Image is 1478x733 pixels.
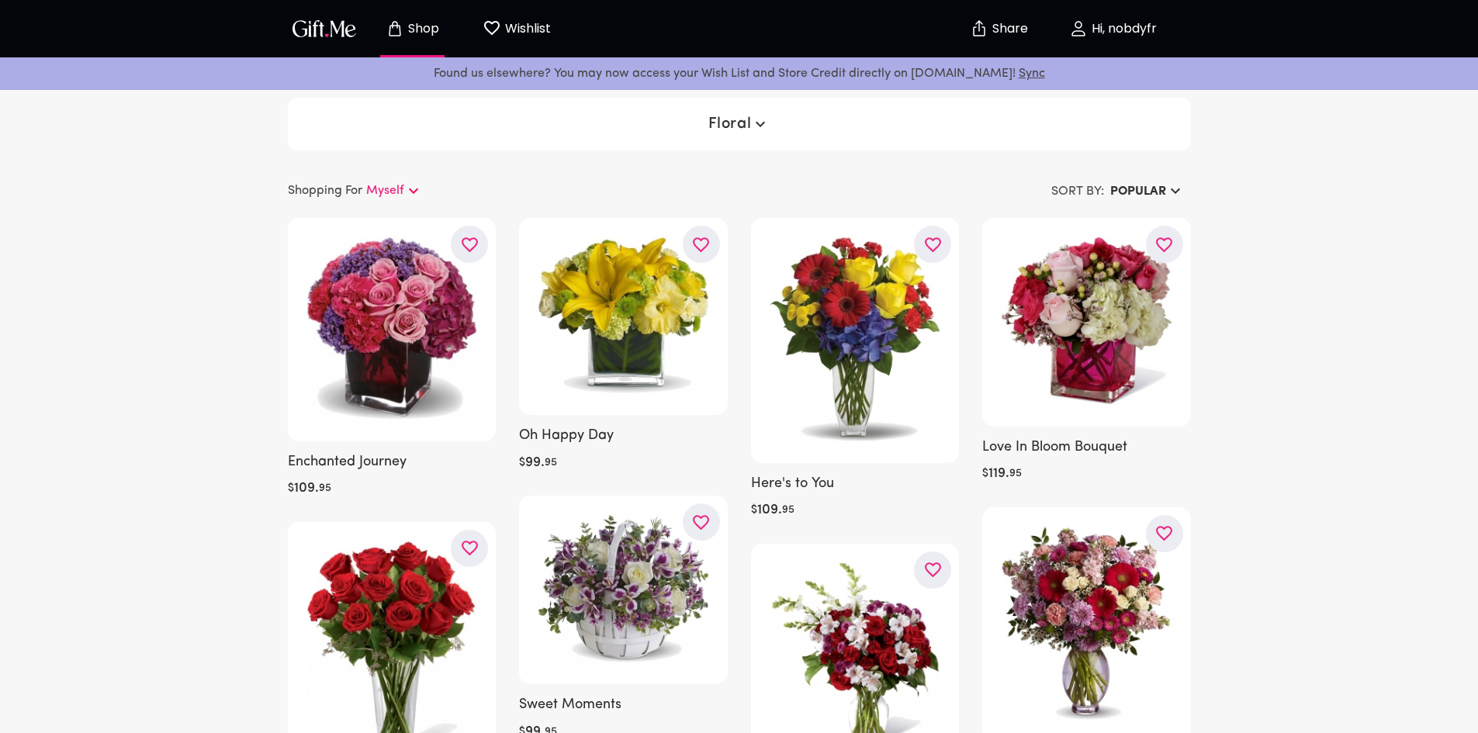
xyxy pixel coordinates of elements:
h6: 95 [782,501,794,520]
h6: Oh Happy Day [519,427,728,445]
a: Sync [1019,67,1045,80]
h6: 119 . [988,465,1009,483]
h6: 95 [1009,465,1022,483]
h6: 99 . [525,454,545,472]
img: Sweet Moments [535,511,712,666]
h6: 95 [545,454,557,472]
p: Myself [366,182,404,200]
h6: Popular [1110,182,1166,201]
h6: Enchanted Journey [288,453,497,472]
p: Share [988,22,1028,36]
button: Floral [702,110,776,138]
h6: Here's to You [751,475,960,493]
img: Oh Happy Day [535,233,712,396]
h6: Sweet Moments [519,696,728,714]
h6: 95 [319,479,331,498]
p: Shopping For [288,182,362,200]
h6: 109 . [757,501,782,520]
span: Floral [708,115,770,133]
button: Share [972,2,1026,56]
button: Popular [1104,178,1191,206]
button: Wishlist page [474,4,559,54]
p: Wishlist [501,19,551,39]
p: Found us elsewhere? You may now access your Wish List and Store Credit directly on [DOMAIN_NAME]! [12,64,1466,84]
h6: SORT BY: [1051,182,1104,201]
h6: $ [751,501,757,520]
img: Here's to You [767,233,944,444]
h6: $ [519,454,525,472]
button: Hi, nobdyfr [1036,4,1191,54]
button: Store page [370,4,455,54]
img: Love In Bloom Bouquet [998,233,1175,408]
p: Hi, nobdyfr [1088,22,1157,36]
h6: $ [288,479,294,498]
img: Perfectly Pleasing Pinks [998,523,1175,723]
img: GiftMe Logo [289,17,359,40]
p: Shop [404,22,439,36]
button: GiftMe Logo [288,19,361,38]
img: secure [970,19,988,38]
h6: Love In Bloom Bouquet [982,438,1191,457]
img: Enchanted Journey [303,233,481,423]
h6: 109 . [294,479,319,498]
h6: $ [982,465,988,483]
